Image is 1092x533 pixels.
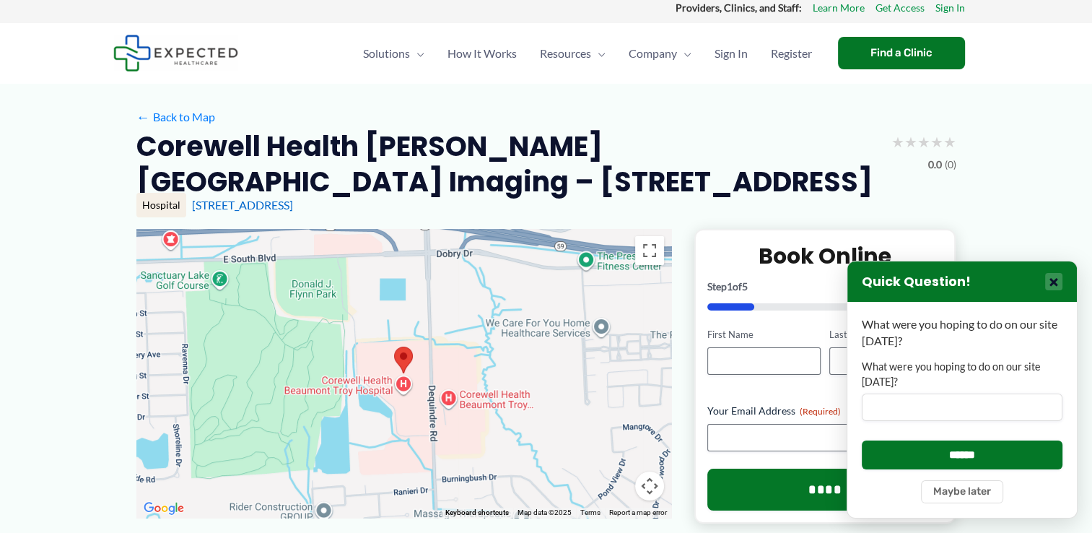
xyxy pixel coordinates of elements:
p: What were you hoping to do on our site [DATE]? [862,316,1062,349]
span: How It Works [447,28,517,79]
a: Open this area in Google Maps (opens a new window) [140,499,188,518]
span: ★ [904,129,917,155]
a: ResourcesMenu Toggle [528,28,617,79]
img: Google [140,499,188,518]
button: Close [1045,273,1062,290]
span: ★ [930,129,943,155]
span: Menu Toggle [677,28,691,79]
span: Resources [540,28,591,79]
h3: Quick Question! [862,274,971,290]
strong: Providers, Clinics, and Staff: [676,1,802,14]
a: CompanyMenu Toggle [617,28,703,79]
button: Map camera controls [635,472,664,500]
span: (0) [945,155,956,174]
span: ★ [943,129,956,155]
h2: Book Online [707,242,943,270]
button: Toggle fullscreen view [635,236,664,265]
span: ★ [917,129,930,155]
a: Register [759,28,824,79]
a: Sign In [703,28,759,79]
a: Report a map error [609,508,667,516]
span: Map data ©2025 [517,508,572,516]
h2: Corewell Health [PERSON_NAME][GEOGRAPHIC_DATA] Imaging – [STREET_ADDRESS] [136,129,880,200]
a: [STREET_ADDRESS] [192,198,293,212]
a: Terms (opens in new tab) [580,508,600,516]
a: ←Back to Map [136,106,215,128]
label: Your Email Address [707,404,943,418]
p: Step of [707,282,943,292]
nav: Primary Site Navigation [351,28,824,79]
label: Last Name [829,328,943,342]
label: What were you hoping to do on our site [DATE]? [862,360,1062,389]
span: 0.0 [928,155,942,174]
span: ★ [891,129,904,155]
span: Solutions [363,28,410,79]
a: How It Works [436,28,528,79]
button: Keyboard shortcuts [445,508,509,518]
span: 1 [727,280,733,292]
span: Company [629,28,677,79]
label: First Name [707,328,821,342]
span: Menu Toggle [410,28,424,79]
img: Expected Healthcare Logo - side, dark font, small [113,35,238,71]
span: 5 [742,280,748,292]
div: Hospital [136,193,186,217]
a: Find a Clinic [838,37,965,69]
span: Menu Toggle [591,28,606,79]
button: Maybe later [921,480,1003,503]
span: ← [136,110,150,123]
span: Register [771,28,812,79]
span: (Required) [800,406,841,417]
span: Sign In [715,28,748,79]
a: SolutionsMenu Toggle [351,28,436,79]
